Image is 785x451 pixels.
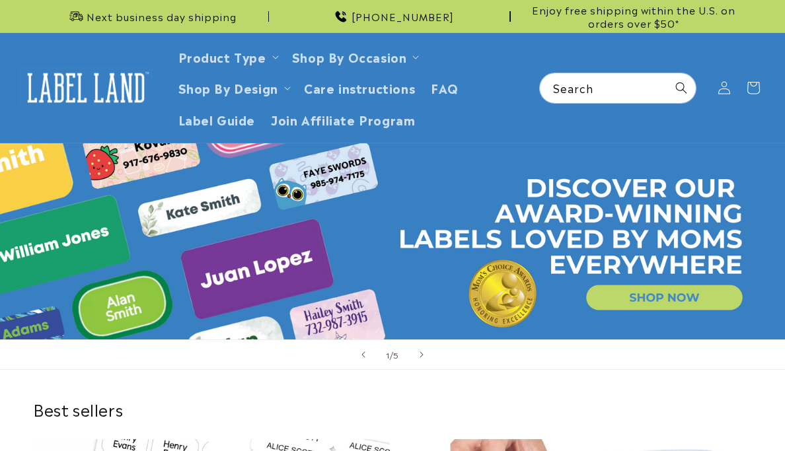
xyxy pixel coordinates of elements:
summary: Shop By Design [170,72,296,103]
button: Search [667,73,696,102]
a: Care instructions [296,72,423,103]
summary: Product Type [170,41,284,72]
span: Enjoy free shipping within the U.S. on orders over $50* [516,3,752,29]
button: Next slide [407,340,436,369]
span: [PHONE_NUMBER] [352,10,454,23]
a: Label Guide [170,104,264,135]
a: Join Affiliate Program [263,104,423,135]
a: Product Type [178,48,266,65]
span: Shop By Occasion [292,49,407,64]
span: 1 [386,348,390,361]
span: 5 [393,348,399,361]
span: Next business day shipping [87,10,237,23]
span: FAQ [431,80,459,95]
span: Care instructions [304,80,415,95]
span: Label Guide [178,112,256,127]
span: / [390,348,394,361]
a: Shop By Design [178,79,278,96]
button: Previous slide [349,340,378,369]
a: FAQ [423,72,467,103]
h2: Best sellers [33,399,752,419]
img: Label Land [20,67,152,108]
a: Label Land [15,62,157,113]
span: Join Affiliate Program [271,112,415,127]
summary: Shop By Occasion [284,41,425,72]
